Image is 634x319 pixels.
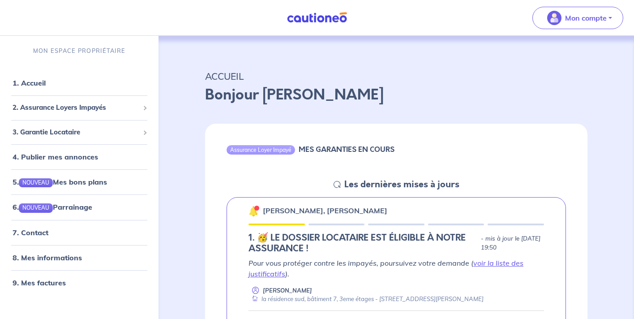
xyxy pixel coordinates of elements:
[13,278,66,287] a: 9. Mes factures
[4,74,155,92] div: 1. Accueil
[248,206,259,216] img: 🔔
[4,148,155,166] div: 4. Publier mes annonces
[344,179,459,190] h5: Les dernières mises à jours
[13,152,98,161] a: 4. Publier mes annonces
[547,11,561,25] img: illu_account_valid_menu.svg
[13,253,82,262] a: 8. Mes informations
[205,84,587,106] p: Bonjour [PERSON_NAME]
[13,78,46,87] a: 1. Accueil
[248,233,477,254] h5: 1.︎ 🥳 LE DOSSIER LOCATAIRE EST ÉLIGIBLE À NOTRE ASSURANCE !
[13,228,48,237] a: 7. Contact
[13,177,107,186] a: 5.NOUVEAUMes bons plans
[4,274,155,292] div: 9. Mes factures
[13,127,139,138] span: 3. Garantie Locataire
[283,12,351,23] img: Cautioneo
[248,259,523,278] a: voir la liste des justificatifs
[4,124,155,141] div: 3. Garantie Locataire
[481,234,544,252] p: - mis à jour le [DATE] 19:50
[248,233,544,254] div: state: ELIGIBILITY-RESULT-IN-PROGRESS, Context: NEW,MAYBE-CERTIFICATE,RELATIONSHIP,LESSOR-DOCUMENTS
[205,68,587,84] p: ACCUEIL
[263,286,312,295] p: [PERSON_NAME]
[4,173,155,191] div: 5.NOUVEAUMes bons plans
[263,205,387,216] p: [PERSON_NAME], [PERSON_NAME]
[4,249,155,267] div: 8. Mes informations
[299,145,394,154] h6: MES GARANTIES EN COURS
[4,224,155,241] div: 7. Contact
[4,198,155,216] div: 6.NOUVEAUParrainage
[565,13,607,23] p: Mon compte
[248,295,484,303] div: la résidence sud, bâtiment 7, 3eme étages - [STREET_ADDRESS][PERSON_NAME]
[248,258,544,279] p: Pour vous protéger contre les impayés, poursuivez votre demande ( ).
[532,7,623,29] button: illu_account_valid_menu.svgMon compte
[13,203,92,211] a: 6.NOUVEAUParrainage
[227,145,295,154] div: Assurance Loyer Impayé
[13,103,139,113] span: 2. Assurance Loyers Impayés
[4,99,155,116] div: 2. Assurance Loyers Impayés
[33,47,125,55] p: MON ESPACE PROPRIÉTAIRE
